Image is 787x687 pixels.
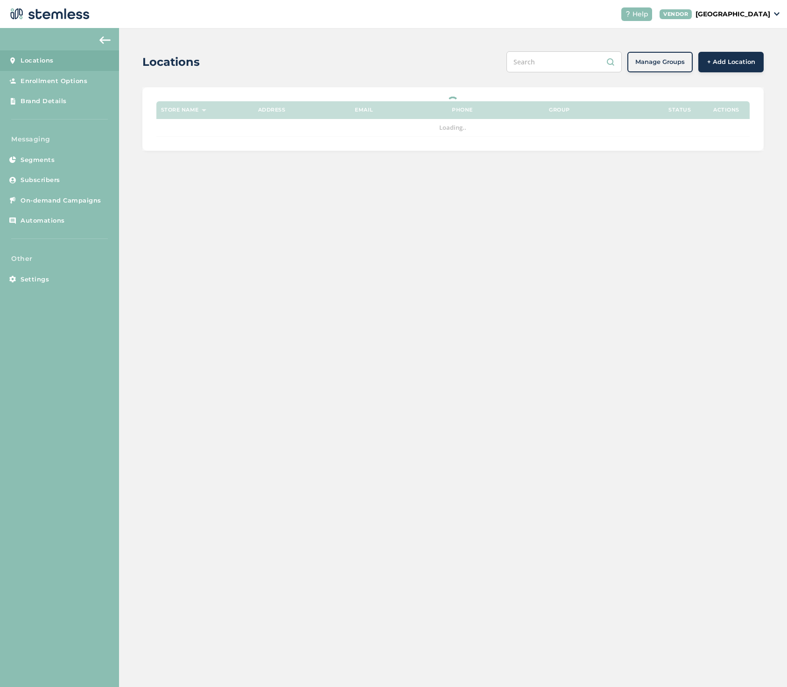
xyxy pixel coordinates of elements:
[635,57,685,67] span: Manage Groups
[21,216,65,225] span: Automations
[21,196,101,205] span: On-demand Campaigns
[21,155,55,165] span: Segments
[707,57,755,67] span: + Add Location
[696,9,770,19] p: [GEOGRAPHIC_DATA]
[142,54,200,70] h2: Locations
[21,97,67,106] span: Brand Details
[21,77,87,86] span: Enrollment Options
[660,9,692,19] div: VENDOR
[21,56,54,65] span: Locations
[632,9,648,19] span: Help
[698,52,764,72] button: + Add Location
[506,51,622,72] input: Search
[21,275,49,284] span: Settings
[7,5,90,23] img: logo-dark-0685b13c.svg
[625,11,631,17] img: icon-help-white-03924b79.svg
[774,12,780,16] img: icon_down-arrow-small-66adaf34.svg
[627,52,693,72] button: Manage Groups
[21,175,60,185] span: Subscribers
[99,36,111,44] img: icon-arrow-back-accent-c549486e.svg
